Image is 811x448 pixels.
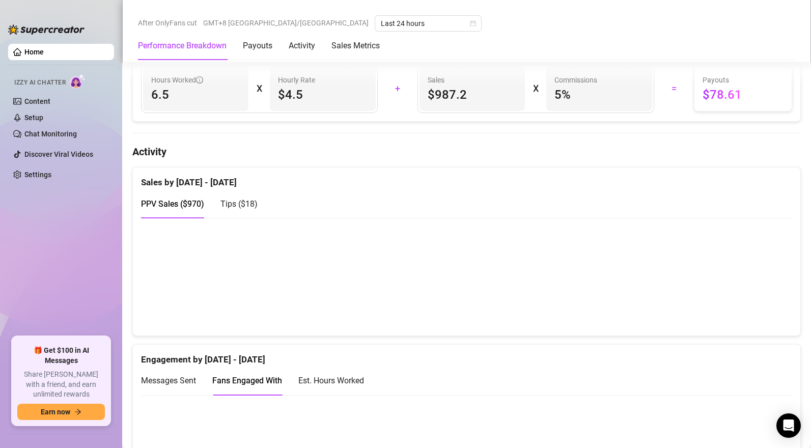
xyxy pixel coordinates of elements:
[289,40,315,52] div: Activity
[470,20,476,26] span: calendar
[278,74,315,86] article: Hourly Rate
[533,80,538,97] div: X
[703,74,784,86] span: Payouts
[24,130,77,138] a: Chat Monitoring
[17,346,105,366] span: 🎁 Get $100 in AI Messages
[141,167,792,189] div: Sales by [DATE] - [DATE]
[381,16,476,31] span: Last 24 hours
[196,76,203,83] span: info-circle
[138,15,197,31] span: After OnlyFans cut
[141,376,196,385] span: Messages Sent
[428,74,517,86] span: Sales
[14,78,66,88] span: Izzy AI Chatter
[24,48,44,56] a: Home
[17,370,105,400] span: Share [PERSON_NAME] with a friend, and earn unlimited rewards
[24,150,93,158] a: Discover Viral Videos
[554,87,644,103] span: 5 %
[703,87,784,103] span: $78.61
[220,199,258,209] span: Tips ( $18 )
[428,87,517,103] span: $987.2
[257,80,262,97] div: X
[70,74,86,89] img: AI Chatter
[278,87,367,103] span: $4.5
[660,80,688,97] div: =
[331,40,380,52] div: Sales Metrics
[8,24,85,35] img: logo-BBDzfeDw.svg
[298,374,364,387] div: Est. Hours Worked
[138,40,227,52] div: Performance Breakdown
[151,74,203,86] span: Hours Worked
[151,87,240,103] span: 6.5
[24,171,51,179] a: Settings
[24,97,50,105] a: Content
[141,199,204,209] span: PPV Sales ( $970 )
[212,376,282,385] span: Fans Engaged With
[24,114,43,122] a: Setup
[554,74,597,86] article: Commissions
[41,408,70,416] span: Earn now
[141,345,792,367] div: Engagement by [DATE] - [DATE]
[132,145,801,159] h4: Activity
[203,15,369,31] span: GMT+8 [GEOGRAPHIC_DATA]/[GEOGRAPHIC_DATA]
[17,404,105,420] button: Earn nowarrow-right
[384,80,411,97] div: +
[74,408,81,415] span: arrow-right
[776,413,801,438] div: Open Intercom Messenger
[243,40,272,52] div: Payouts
